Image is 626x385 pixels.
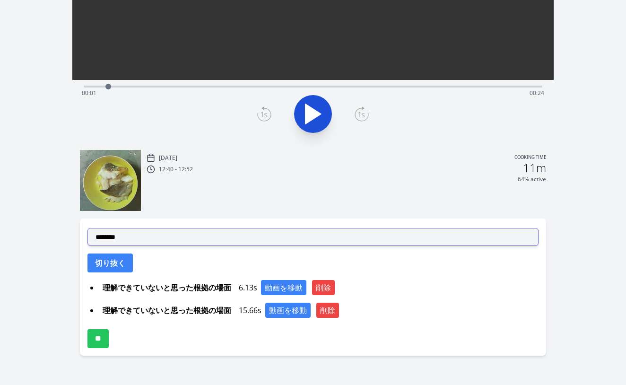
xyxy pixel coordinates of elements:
[261,280,306,295] button: 動画を移動
[316,303,339,318] button: 削除
[514,154,546,162] p: Cooking time
[99,280,539,295] div: 6.13s
[312,280,335,295] button: 削除
[99,303,539,318] div: 15.66s
[82,89,96,97] span: 00:01
[99,280,235,295] span: 理解できていないと思った根拠の場面
[99,303,235,318] span: 理解できていないと思った根拠の場面
[87,254,133,272] button: 切り抜く
[530,89,544,97] span: 00:24
[80,150,141,211] img: 251009034109_thumb.jpeg
[265,303,311,318] button: 動画を移動
[518,175,546,183] p: 64% active
[159,166,193,173] p: 12:40 - 12:52
[523,162,546,174] h2: 11m
[159,154,177,162] p: [DATE]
